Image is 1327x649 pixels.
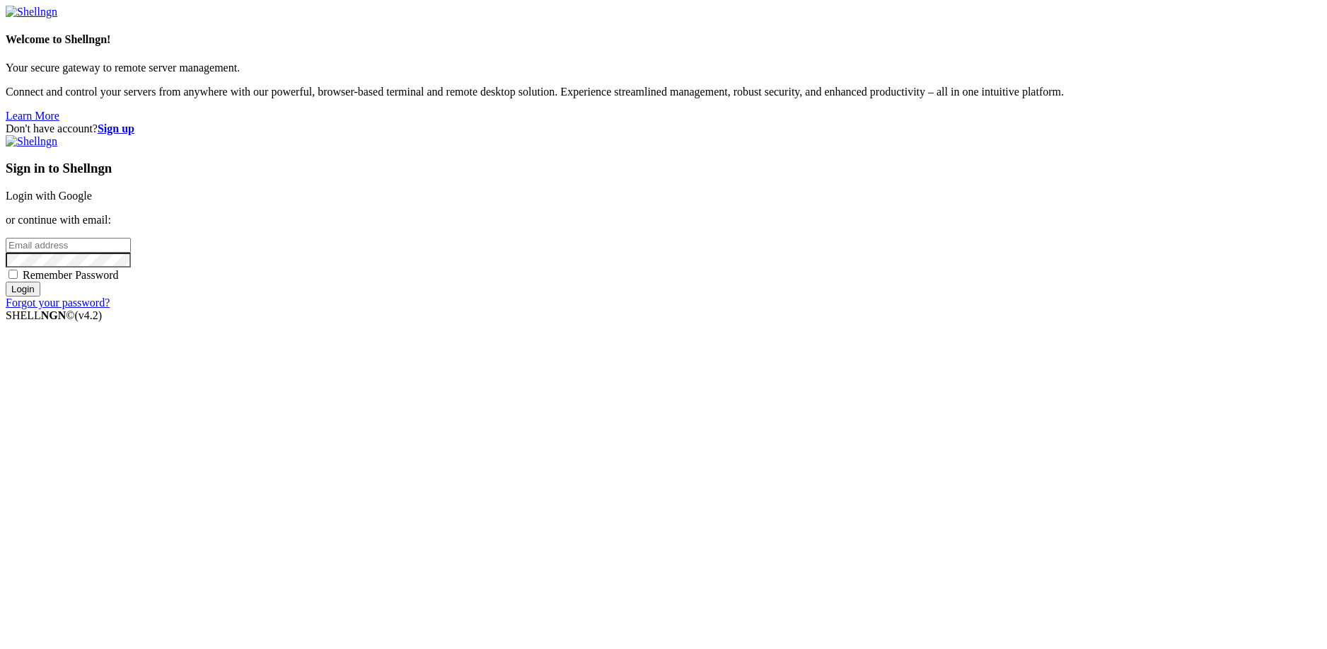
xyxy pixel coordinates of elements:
span: 4.2.0 [75,309,103,321]
img: Shellngn [6,135,57,148]
span: SHELL © [6,309,102,321]
h4: Welcome to Shellngn! [6,33,1321,46]
span: Remember Password [23,269,119,281]
a: Sign up [98,122,134,134]
input: Email address [6,238,131,253]
h3: Sign in to Shellngn [6,161,1321,176]
p: or continue with email: [6,214,1321,226]
b: NGN [41,309,66,321]
p: Connect and control your servers from anywhere with our powerful, browser-based terminal and remo... [6,86,1321,98]
div: Don't have account? [6,122,1321,135]
a: Learn More [6,110,59,122]
input: Login [6,282,40,297]
img: Shellngn [6,6,57,18]
a: Login with Google [6,190,92,202]
p: Your secure gateway to remote server management. [6,62,1321,74]
input: Remember Password [8,270,18,279]
a: Forgot your password? [6,297,110,309]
